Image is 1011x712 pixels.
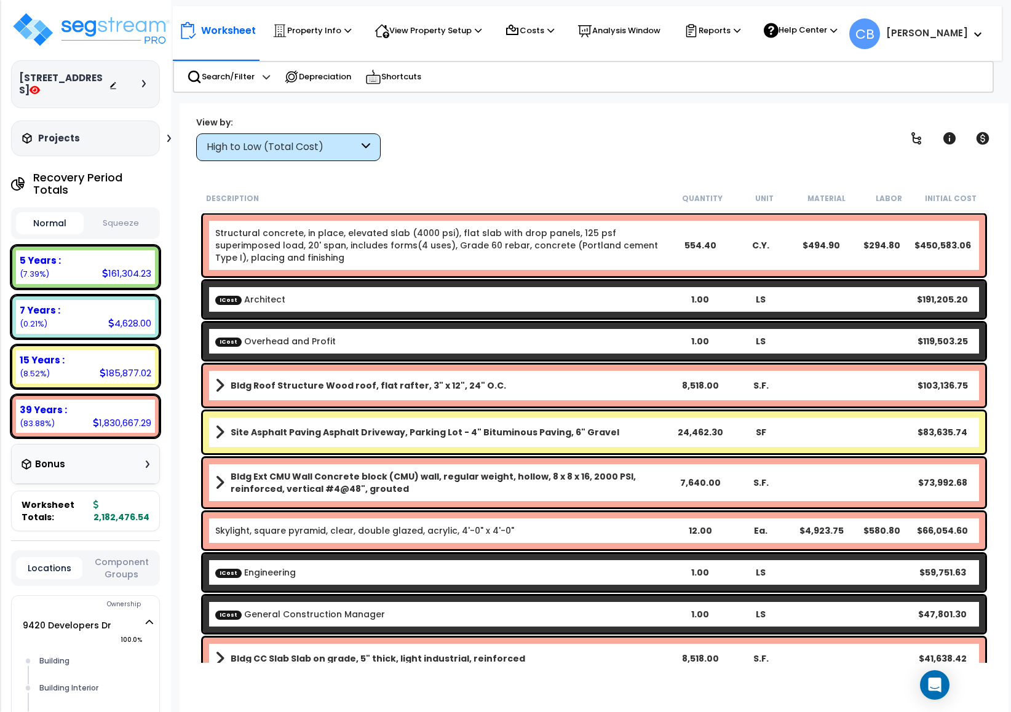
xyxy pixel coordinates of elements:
div: High to Low (Total Cost) [207,140,359,154]
div: 554.40 [670,239,731,251]
div: $103,136.75 [912,379,973,392]
div: $4,923.75 [791,524,852,537]
div: 8,518.00 [670,652,731,665]
span: ICost [215,295,242,304]
a: Assembly Title [215,424,670,441]
div: S.F. [730,379,791,392]
div: 1.00 [670,608,731,620]
h3: Bonus [35,459,65,470]
div: Building [36,654,153,668]
button: Squeeze [87,213,154,234]
div: LS [730,293,791,306]
span: ICost [215,568,242,577]
div: View by: [196,116,381,129]
a: Individual Item [215,227,670,264]
button: Locations [16,557,82,579]
b: 39 Years : [20,403,67,416]
span: ICost [215,610,242,619]
a: Custom Item [215,566,296,579]
div: 1.00 [670,566,731,579]
b: 15 Years : [20,354,65,366]
b: 5 Years : [20,254,61,267]
div: $73,992.68 [912,477,973,489]
p: Reports [684,23,740,38]
span: Worksheet Totals: [22,499,89,523]
img: logo_pro_r.png [11,11,171,48]
p: Costs [505,23,554,38]
div: $119,503.25 [912,335,973,347]
div: 1.00 [670,335,731,347]
p: Search/Filter [187,69,255,84]
p: Help Center [764,23,837,38]
div: $294.80 [852,239,913,251]
div: S.F. [730,652,791,665]
small: Initial Cost [925,194,977,204]
b: Bldg CC Slab Slab on grade, 5" thick, light industrial, reinforced [231,652,525,665]
a: Assembly Title [215,377,670,394]
h4: Recovery Period Totals [33,172,160,196]
button: Normal [16,212,84,234]
h3: [STREET_ADDRESS] [19,72,109,97]
div: 8,518.00 [670,379,731,392]
small: 0.21205277708140916% [20,318,47,329]
div: 185,877.02 [100,366,151,379]
small: Unit [755,194,774,204]
small: Material [807,194,846,204]
div: LS [730,608,791,620]
a: Assembly Title [215,650,670,667]
small: Description [206,194,259,204]
b: 2,182,476.54 [93,499,149,523]
div: $59,751.63 [912,566,973,579]
small: Labor [876,194,902,204]
small: 8.516793532586952% [20,368,50,379]
div: C.Y. [730,239,791,251]
span: 100.0% [121,633,153,647]
div: $580.80 [852,524,913,537]
div: 24,462.30 [670,426,731,438]
p: View Property Setup [375,23,482,38]
a: Custom Item [215,293,285,306]
div: $41,638.42 [912,652,973,665]
p: Worksheet [201,22,256,39]
div: S.F. [730,477,791,489]
div: LS [730,335,791,347]
b: Site Asphalt Paving Asphalt Driveway, Parking Lot - 4" Bituminous Paving, 6" Gravel [231,426,619,438]
div: 7,640.00 [670,477,731,489]
span: CB [849,18,880,49]
div: $494.90 [791,239,852,251]
small: 83.88027355310092% [20,418,55,429]
a: Individual Item [215,524,514,537]
div: $191,205.20 [912,293,973,306]
a: Custom Item [215,608,385,620]
small: 7.390880137230714% [20,269,49,279]
p: Analysis Window [577,23,660,38]
button: Component Groups [89,555,155,581]
small: Quantity [682,194,723,204]
b: 7 Years : [20,304,60,317]
span: ICost [215,337,242,346]
p: Shortcuts [365,68,421,85]
div: 4,628.00 [108,317,151,330]
div: $83,635.74 [912,426,973,438]
a: Custom Item [215,335,336,347]
div: $47,801.30 [912,608,973,620]
div: $66,054.60 [912,524,973,537]
p: Depreciation [284,69,351,84]
div: SF [730,426,791,438]
a: Assembly Title [215,470,670,495]
div: Depreciation [277,63,358,90]
div: LS [730,566,791,579]
div: 12.00 [670,524,731,537]
div: Ownership [36,597,159,612]
div: $450,583.06 [912,239,973,251]
b: Bldg Ext CMU Wall Concrete block (CMU) wall, regular weight, hollow, 8 x 8 x 16, 2000 PSI, reinfo... [231,470,670,495]
div: Shortcuts [359,62,428,92]
a: 9420 Developers Dr 100.0% [23,619,111,631]
b: Bldg Roof Structure Wood roof, flat rafter, 3" x 12", 24" O.C. [231,379,506,392]
div: Open Intercom Messenger [920,670,950,700]
p: Property Info [272,23,351,38]
div: 1,830,667.29 [93,416,151,429]
div: 1.00 [670,293,731,306]
b: [PERSON_NAME] [886,26,968,39]
div: Building Interior [36,681,153,695]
